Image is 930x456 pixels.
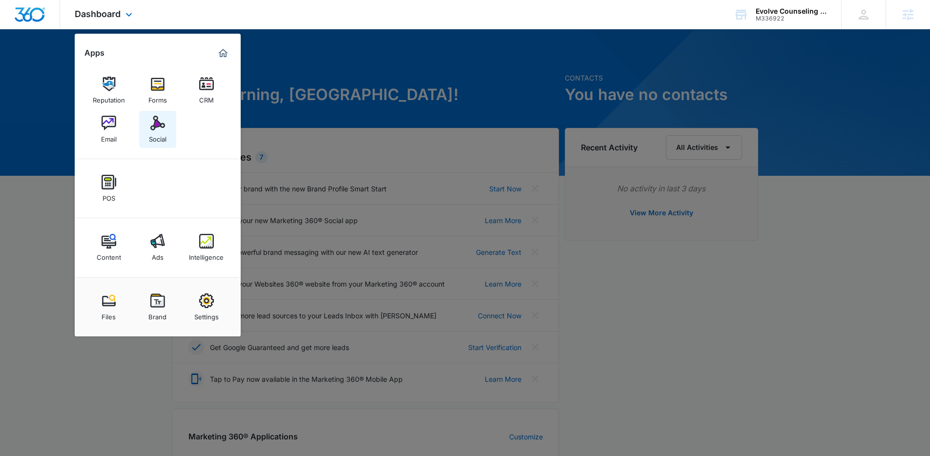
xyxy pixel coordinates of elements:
div: Email [101,130,117,143]
a: Ads [139,229,176,266]
a: Marketing 360® Dashboard [215,45,231,61]
img: website_grey.svg [16,25,23,33]
div: Files [102,308,116,321]
a: Reputation [90,72,127,109]
div: Ads [152,249,164,261]
div: account name [756,7,827,15]
a: Intelligence [188,229,225,266]
h2: Apps [84,48,104,58]
a: Brand [139,289,176,326]
div: Reputation [93,91,125,104]
div: Settings [194,308,219,321]
a: Forms [139,72,176,109]
div: POS [103,189,115,202]
a: Files [90,289,127,326]
img: logo_orange.svg [16,16,23,23]
div: Forms [148,91,167,104]
div: Brand [148,308,166,321]
a: Content [90,229,127,266]
a: Social [139,111,176,148]
a: CRM [188,72,225,109]
div: Intelligence [189,249,224,261]
a: POS [90,170,127,207]
img: tab_domain_overview_orange.svg [26,57,34,64]
img: tab_keywords_by_traffic_grey.svg [97,57,105,64]
a: Email [90,111,127,148]
a: Settings [188,289,225,326]
div: account id [756,15,827,22]
div: Social [149,130,166,143]
div: v 4.0.25 [27,16,48,23]
div: Keywords by Traffic [108,58,165,64]
div: Domain: [DOMAIN_NAME] [25,25,107,33]
div: CRM [199,91,214,104]
div: Domain Overview [37,58,87,64]
span: Dashboard [75,9,121,19]
div: Content [97,249,121,261]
